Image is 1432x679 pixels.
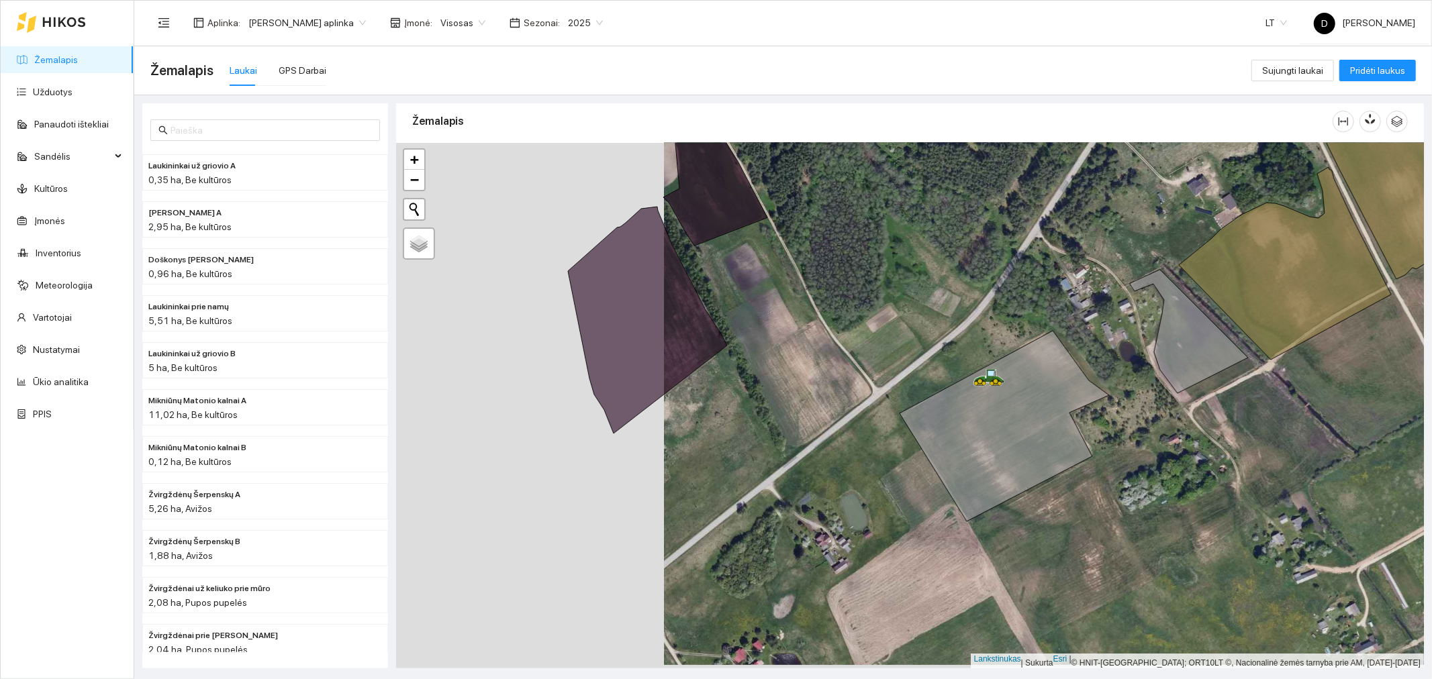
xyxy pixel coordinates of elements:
[148,396,246,405] font: Mikniūnų Matonio kalnai A
[148,456,232,467] font: 0,12 ha, Be kultūros
[148,582,271,595] span: Žvirgždėnai už keliuko prie mūro
[1251,60,1334,81] button: Sujungti laukai
[148,208,222,217] font: [PERSON_NAME] A
[148,301,229,313] span: Laukininkai prie namų
[148,315,232,326] font: 5,51 ha, Be kultūros
[36,280,93,291] a: Meteorologija
[148,160,236,172] span: Laukininkai už griovio A
[158,125,168,135] span: paieška
[150,9,177,36] button: meniu sulankstymas
[148,535,240,548] span: Žvirgždėnų Šerpenskų B
[1266,17,1275,28] font: LT
[33,87,73,97] a: Užduotys
[33,409,52,419] a: PPIS
[34,151,70,162] font: Sandėlis
[148,349,236,358] font: Laukininkai už griovio B
[404,170,424,190] a: Atitolinti
[148,441,246,454] span: Mikniūnų Matonio kalnai B
[33,312,72,323] a: Vartotojai
[148,268,232,279] font: 0,96 ha, Be kultūros
[1266,13,1287,33] span: LT
[158,17,170,29] span: meniu sulankstymas
[34,119,109,129] a: Panaudoti ištekliai
[230,65,257,76] font: Laukai
[510,17,520,28] span: kalendorius
[1333,111,1354,132] button: stulpelio plotis
[440,13,485,33] span: Visosas
[1251,65,1334,76] a: Sujungti laukai
[148,174,232,185] font: 0,35 ha, Be kultūros
[36,248,81,258] a: Inventorius
[1339,60,1416,81] button: Pridėti laukus
[558,17,560,28] font: :
[412,115,464,127] font: Žemalapis
[148,255,254,264] font: Doškonys [PERSON_NAME]
[148,395,246,407] span: Mikniūnų Matonio kalnai A
[148,302,229,311] font: Laukininkai prie namų
[150,60,213,81] span: Žemalapis
[148,362,218,373] font: 5 ha, Be kultūros
[34,183,68,194] a: Kultūros
[974,654,1021,664] a: Lankstinukas
[148,644,248,655] font: 2,04 ha, Pupos pupelės
[33,376,89,387] a: Ūkio analitika
[148,490,240,499] font: Žvirgždėnų Šerpenskų A
[148,537,240,546] font: Žvirgždėnų Šerpenskų B
[193,17,204,28] span: išdėstymas
[410,171,419,188] font: −
[524,17,558,28] font: Sezonai
[148,254,254,266] span: Doškonys Sabonienė B.
[430,17,432,28] font: :
[148,207,222,219] span: Doškonys Sabonienė A
[148,488,240,501] span: Žvirgždėnų Šerpenskų A
[1339,65,1416,76] a: Pridėti laukus
[1053,654,1067,664] a: Esri
[238,17,240,28] font: :
[1069,654,1071,664] font: |
[148,584,271,593] font: Žvirgždėnai už keliuko prie mūro
[1262,65,1323,76] font: Sujungti laukai
[1071,658,1421,668] font: © HNIT-[GEOGRAPHIC_DATA]; ORT10LT ©, Nacionalinė žemės tarnyba prie AM, [DATE]-[DATE]
[404,17,430,28] font: Įmonė
[34,54,78,65] a: Žemalapis
[279,65,326,76] font: GPS Darbai
[404,150,424,170] a: Priartinti
[34,215,65,226] a: Įmonės
[1342,17,1415,28] font: [PERSON_NAME]
[33,344,80,355] a: Nustatymai
[148,221,232,232] font: 2,95 ha, Be kultūros
[148,443,246,452] font: Mikniūnų Matonio kalnai B
[207,17,238,28] font: Aplinka
[1321,18,1328,29] font: D
[410,151,419,168] font: +
[148,348,236,360] span: Laukininkai už griovio B
[148,629,278,642] span: Žvirgždėnai prie mūro Močiutės
[148,503,212,514] font: 5,26 ha, Avižos
[1021,658,1053,668] font: | Sukurta
[148,631,278,640] font: Žvirgždėnai prie [PERSON_NAME]
[1350,65,1405,76] font: Pridėti laukus
[148,550,213,561] font: 1,88 ha, Avižos
[171,123,372,138] input: Paieška
[148,161,236,170] font: Laukininkai už griovio A
[568,13,603,33] span: 2025
[440,17,473,28] font: Visosas
[148,409,238,420] font: 11,02 ha, Be kultūros
[390,17,401,28] span: parduotuvė
[404,229,434,258] a: Sluoksniai
[150,62,213,79] font: Žemalapis
[148,597,247,608] font: 2,08 ha, Pupos pupelės
[404,199,424,219] button: Pradėti naują paiešką
[248,13,366,33] span: Donato Klimkevičiaus aplinka
[1333,116,1353,127] span: stulpelio plotis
